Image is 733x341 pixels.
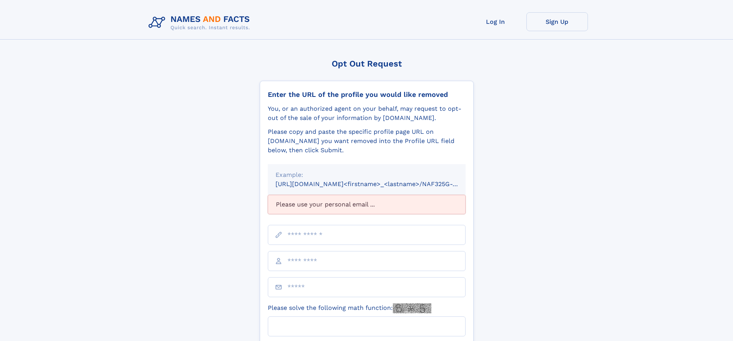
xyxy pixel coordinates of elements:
div: Example: [276,170,458,180]
a: Sign Up [526,12,588,31]
div: Enter the URL of the profile you would like removed [268,90,466,99]
label: Please solve the following math function: [268,303,431,313]
a: Log In [465,12,526,31]
div: You, or an authorized agent on your behalf, may request to opt-out of the sale of your informatio... [268,104,466,123]
img: Logo Names and Facts [145,12,256,33]
small: [URL][DOMAIN_NAME]<firstname>_<lastname>/NAF325G-xxxxxxxx [276,180,480,188]
div: Please copy and paste the specific profile page URL on [DOMAIN_NAME] you want removed into the Pr... [268,127,466,155]
div: Opt Out Request [260,59,474,68]
div: Please use your personal email ... [268,195,466,214]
